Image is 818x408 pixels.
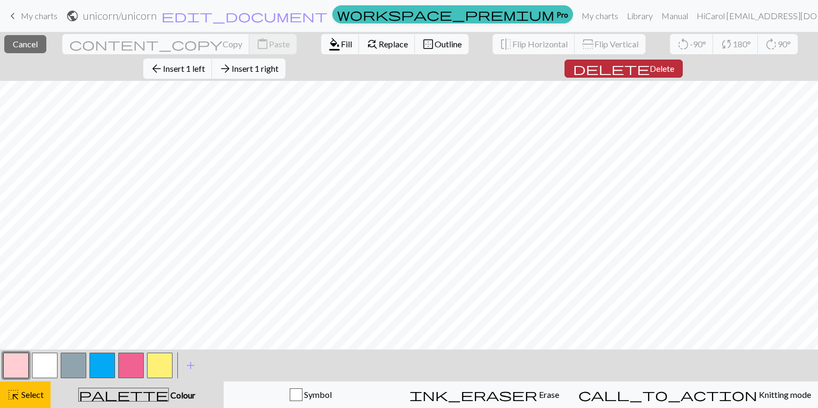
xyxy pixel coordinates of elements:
span: Select [20,389,44,399]
span: Flip Horizontal [512,39,568,49]
span: flip [500,37,512,52]
span: 90° [778,39,791,49]
span: Erase [537,389,559,399]
span: add [184,358,197,373]
button: 180° [713,34,758,54]
span: palette [79,387,168,402]
span: arrow_forward [219,61,232,76]
span: Knitting mode [757,389,811,399]
button: Flip Horizontal [493,34,575,54]
span: workspace_premium [337,7,554,22]
span: sync [720,37,733,52]
a: Library [623,5,657,27]
button: -90° [670,34,714,54]
span: Fill [341,39,352,49]
span: keyboard_arrow_left [6,9,19,23]
span: Delete [650,63,674,73]
span: My charts [21,11,58,21]
span: Symbol [302,389,332,399]
span: content_copy [69,37,223,52]
span: Copy [223,39,242,49]
span: highlight_alt [7,387,20,402]
span: Outline [435,39,462,49]
span: edit_document [161,9,328,23]
button: Cancel [4,35,46,53]
button: Replace [359,34,415,54]
span: format_color_fill [328,37,341,52]
h2: unicorn / unicorn [83,10,157,22]
button: Insert 1 right [212,59,285,79]
span: Insert 1 right [232,63,279,73]
span: rotate_left [677,37,690,52]
span: public [66,9,79,23]
span: Replace [379,39,408,49]
span: arrow_back [150,61,163,76]
span: Flip Vertical [594,39,639,49]
button: 90° [758,34,798,54]
span: Cancel [13,39,38,49]
span: call_to_action [578,387,757,402]
button: Erase [397,381,571,408]
button: Symbol [224,381,398,408]
span: Insert 1 left [163,63,205,73]
button: Knitting mode [571,381,818,408]
button: Colour [51,381,224,408]
span: find_replace [366,37,379,52]
span: rotate_right [765,37,778,52]
button: Delete [565,60,683,78]
span: -90° [690,39,706,49]
span: ink_eraser [410,387,537,402]
span: flip [580,38,595,51]
a: My charts [6,7,58,25]
span: delete [573,61,650,76]
a: Manual [657,5,692,27]
span: 180° [733,39,751,49]
button: Outline [415,34,469,54]
a: Pro [332,5,573,23]
span: Colour [169,390,195,400]
button: Fill [321,34,359,54]
button: Insert 1 left [143,59,212,79]
button: Flip Vertical [575,34,645,54]
span: border_outer [422,37,435,52]
button: Copy [62,34,250,54]
a: My charts [577,5,623,27]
